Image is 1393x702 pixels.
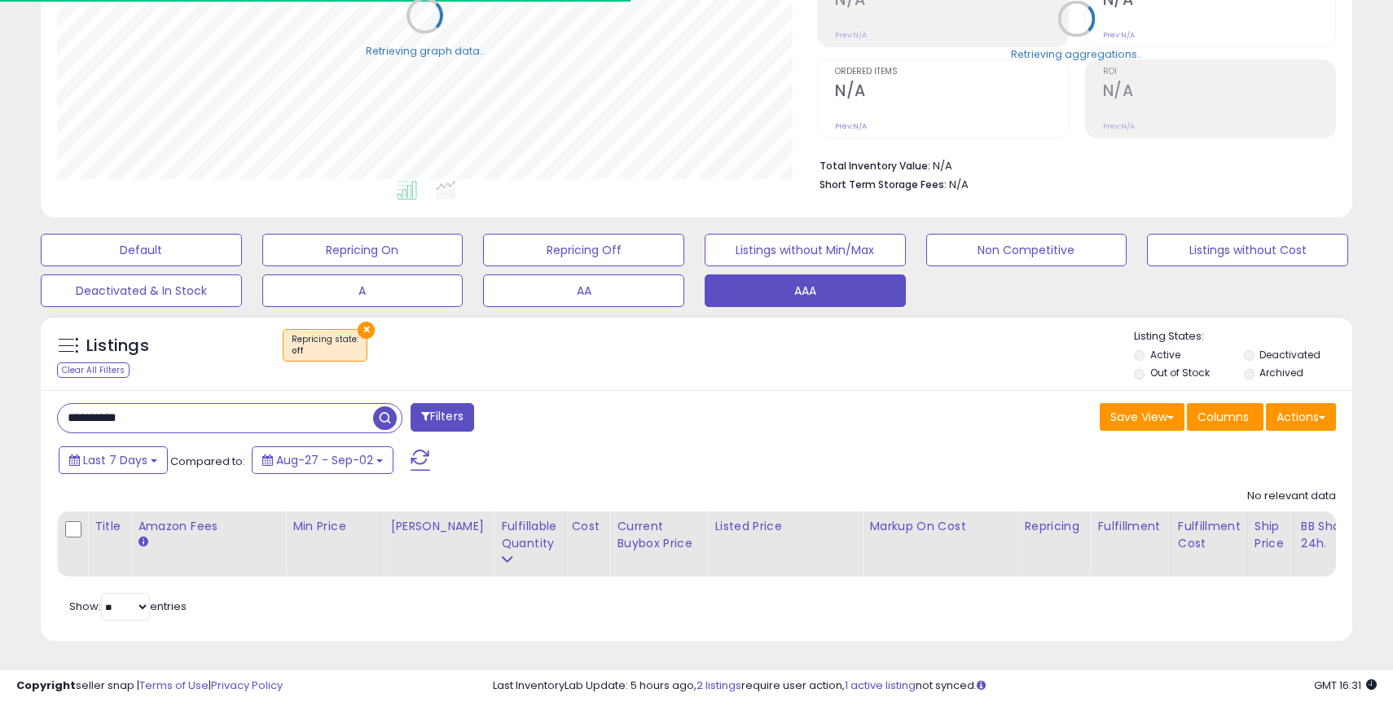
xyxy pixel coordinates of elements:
[1147,234,1348,266] button: Listings without Cost
[366,43,485,58] div: Retrieving graph data..
[1024,518,1083,535] div: Repricing
[869,518,1010,535] div: Markup on Cost
[1150,366,1210,380] label: Out of Stock
[926,234,1127,266] button: Non Competitive
[1255,518,1287,552] div: Ship Price
[696,678,741,693] a: 2 listings
[714,518,855,535] div: Listed Price
[262,274,464,307] button: A
[863,511,1017,577] th: The percentage added to the cost of goods (COGS) that forms the calculator for Min & Max prices.
[1187,403,1263,431] button: Columns
[1100,403,1184,431] button: Save View
[705,274,906,307] button: AAA
[57,362,130,378] div: Clear All Filters
[501,518,557,552] div: Fulfillable Quantity
[138,535,147,550] small: Amazon Fees.
[411,403,474,432] button: Filters
[493,678,1378,694] div: Last InventoryLab Update: 5 hours ago, require user action, not synced.
[1247,489,1336,504] div: No relevant data
[292,345,358,357] div: off
[845,678,916,693] a: 1 active listing
[41,234,242,266] button: Default
[1134,329,1351,344] p: Listing States:
[1150,348,1180,362] label: Active
[483,274,684,307] button: AA
[292,333,358,358] span: Repricing state :
[617,518,701,552] div: Current Buybox Price
[59,446,168,474] button: Last 7 Days
[1178,518,1241,552] div: Fulfillment Cost
[262,234,464,266] button: Repricing On
[170,454,245,469] span: Compared to:
[390,518,487,535] div: [PERSON_NAME]
[41,274,242,307] button: Deactivated & In Stock
[211,678,283,693] a: Privacy Policy
[483,234,684,266] button: Repricing Off
[86,335,149,358] h5: Listings
[83,452,147,468] span: Last 7 Days
[16,678,76,693] strong: Copyright
[252,446,393,474] button: Aug-27 - Sep-02
[16,678,283,694] div: seller snap | |
[1097,518,1163,535] div: Fulfillment
[276,452,373,468] span: Aug-27 - Sep-02
[1266,403,1336,431] button: Actions
[1301,518,1360,552] div: BB Share 24h.
[572,518,604,535] div: Cost
[1011,46,1142,61] div: Retrieving aggregations..
[138,518,279,535] div: Amazon Fees
[358,322,375,339] button: ×
[69,599,187,614] span: Show: entries
[139,678,209,693] a: Terms of Use
[94,518,124,535] div: Title
[705,234,906,266] button: Listings without Min/Max
[1314,678,1377,693] span: 2025-09-10 16:31 GMT
[1197,409,1249,425] span: Columns
[292,518,376,535] div: Min Price
[1259,348,1320,362] label: Deactivated
[1259,366,1303,380] label: Archived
